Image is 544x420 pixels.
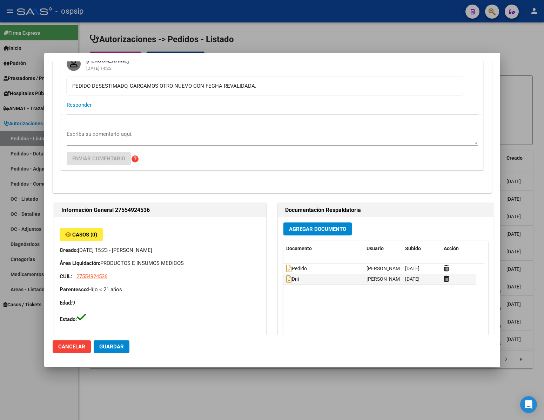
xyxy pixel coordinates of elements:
span: Cancelar [58,344,85,350]
span: [DATE] [405,276,419,282]
p: PRODUCTOS E INSUMOS MEDICOS [60,259,261,267]
button: Agregar Documento [283,222,352,235]
p: Categoría [60,334,120,342]
div: COMENTARIOS DEL PEDIDO [53,51,492,193]
button: Responder [67,99,92,111]
strong: Edad: [60,300,72,306]
div: PEDIDO DESESTIMADO, CARGAMOS OTRO NUEVO CON FECHA REVALIDADA. [72,82,458,90]
datatable-header-cell: Subido [402,241,441,256]
span: Pedido [286,266,307,271]
span: [DATE] [405,266,419,271]
p: 9 [60,299,261,307]
span: Enviar comentario [72,155,125,162]
p: [DATE] 15:23 - [PERSON_NAME] [60,246,261,254]
button: Enviar comentario [67,152,131,165]
datatable-header-cell: Acción [441,241,476,256]
p: Hijo < 21 años [60,286,261,294]
strong: Parentesco: [60,286,88,293]
span: Subido [405,246,421,251]
span: [PERSON_NAME] [367,266,404,271]
span: Responder [67,102,92,108]
button: Casos (0) [60,228,103,241]
span: 27554924536 [76,273,107,280]
span: Agregar Documento [289,226,346,232]
div: Open Intercom Messenger [520,396,537,413]
button: Cancelar [53,340,91,353]
mat-card-subtitle: [DATE] 14:25 [81,66,134,71]
div: 2 total [283,329,488,347]
button: Guardar [94,340,129,353]
datatable-header-cell: Usuario [364,241,402,256]
span: Documento [286,246,312,251]
h2: Información General 27554924536 [61,206,259,214]
datatable-header-cell: Documento [283,241,364,256]
span: Guardar [99,344,124,350]
span: Dni [286,276,299,282]
strong: CUIL: [60,273,72,280]
span: Acción [444,246,459,251]
span: Casos (0) [72,232,97,238]
mat-icon: help [131,155,139,163]
strong: Estado: [60,316,77,322]
span: Usuario [367,246,384,251]
strong: Creado: [60,247,78,253]
h2: Documentación Respaldatoria [285,206,486,214]
span: [PERSON_NAME] [367,276,404,282]
strong: Área Liquidación: [60,260,100,266]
